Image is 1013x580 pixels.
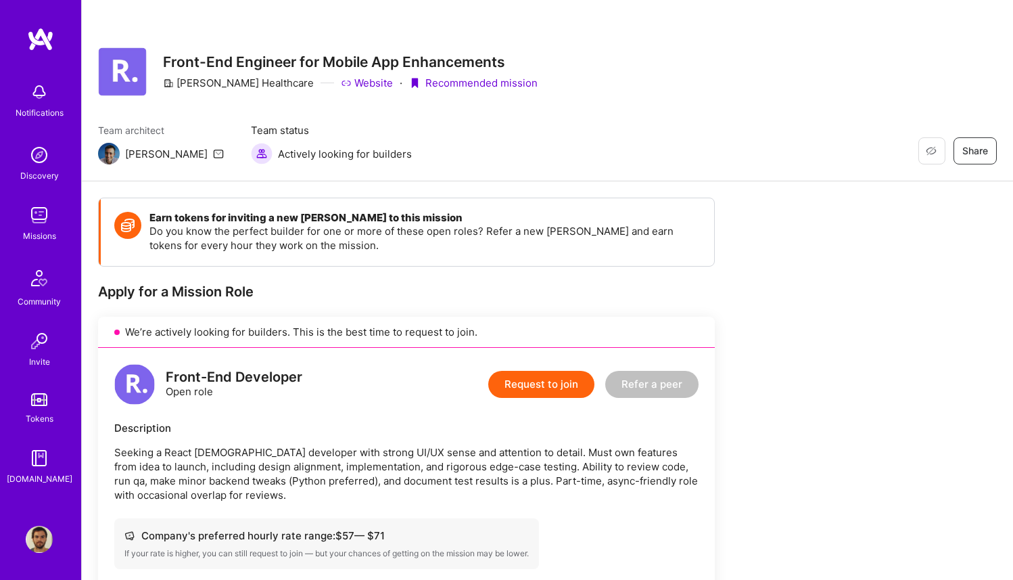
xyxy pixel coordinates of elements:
i: icon CompanyGray [163,78,174,89]
img: logo [114,364,155,405]
div: Missions [23,229,56,243]
i: icon PurpleRibbon [409,78,420,89]
div: Company's preferred hourly rate range: $ 57 — $ 71 [124,529,529,543]
div: We’re actively looking for builders. This is the best time to request to join. [98,317,715,348]
span: Team status [251,123,412,137]
img: discovery [26,141,53,169]
a: Website [341,76,393,90]
img: Token icon [114,212,141,239]
img: teamwork [26,202,53,229]
button: Share [953,137,997,164]
button: Refer a peer [605,371,699,398]
img: Company Logo [98,47,147,96]
div: Recommended mission [409,76,538,90]
i: icon EyeClosed [926,146,937,156]
div: [PERSON_NAME] Healthcare [163,76,314,90]
span: Team architect [98,123,224,137]
div: Open role [166,370,302,399]
img: Community [23,262,55,294]
div: [DOMAIN_NAME] [7,472,72,486]
h3: Front-End Engineer for Mobile App Enhancements [163,53,538,70]
div: Tokens [26,411,53,426]
div: If your rate is higher, you can still request to join — but your chances of getting on the missio... [124,548,529,559]
img: logo [27,27,54,51]
div: Notifications [16,106,64,120]
button: Request to join [488,371,594,398]
div: Apply for a Mission Role [98,283,715,300]
div: Description [114,421,699,435]
img: guide book [26,445,53,472]
img: Team Architect [98,143,120,164]
i: icon Cash [124,531,135,541]
div: · [400,76,402,90]
div: Invite [29,355,50,369]
img: Invite [26,328,53,355]
img: Actively looking for builders [251,143,273,164]
p: Seeking a React [DEMOGRAPHIC_DATA] developer with strong UI/UX sense and attention to detail. Mus... [114,445,699,502]
h4: Earn tokens for inviting a new [PERSON_NAME] to this mission [149,212,701,224]
div: Front-End Developer [166,370,302,384]
img: User Avatar [26,526,53,553]
a: User Avatar [22,526,56,553]
div: Community [18,294,61,309]
i: icon Mail [213,148,224,159]
span: Actively looking for builders [278,147,412,161]
span: Share [962,144,988,158]
div: [PERSON_NAME] [125,147,208,161]
p: Do you know the perfect builder for one or more of these open roles? Refer a new [PERSON_NAME] an... [149,224,701,252]
div: Discovery [20,169,59,183]
img: tokens [31,393,47,406]
img: bell [26,79,53,106]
